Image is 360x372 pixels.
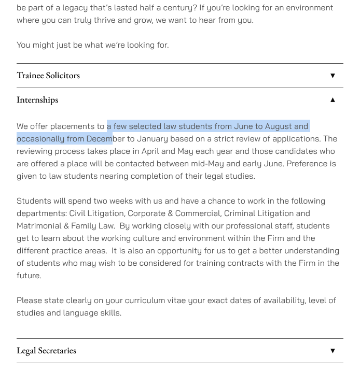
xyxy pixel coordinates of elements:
[17,294,343,319] p: Please state clearly on your curriculum vitae your exact dates of availability, level of studies ...
[17,38,343,51] p: You might just be what we’re looking for.
[17,112,343,338] div: Internships
[17,120,343,182] p: We offer placements to a few selected law students from June to August and occasionally from Dece...
[17,339,343,363] a: Legal Secretaries
[17,194,343,281] p: Students will spend two weeks with us and have a chance to work in the following departments: Civ...
[17,64,343,88] a: Trainee Solicitors
[17,88,343,112] a: Internships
